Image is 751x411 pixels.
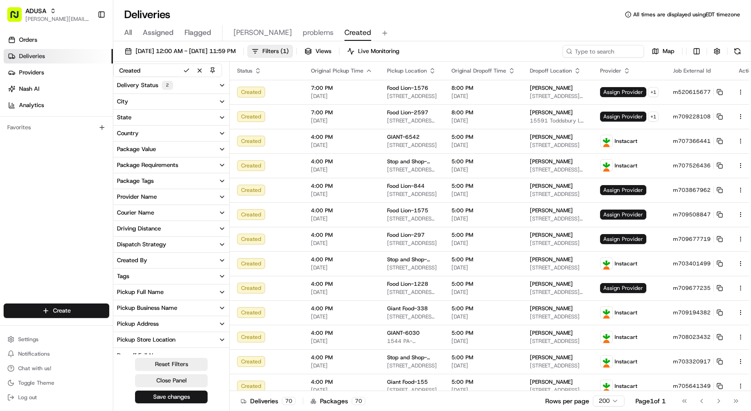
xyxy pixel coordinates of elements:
[311,280,373,288] span: 4:00 PM
[4,4,94,25] button: ADUSA[PERSON_NAME][EMAIL_ADDRESS][PERSON_NAME][DOMAIN_NAME]
[600,234,646,244] span: Assign Provider
[282,397,296,405] div: 70
[673,382,723,390] button: m705641349
[9,9,27,27] img: Nash
[451,329,515,337] span: 5:00 PM
[19,36,37,44] span: Orders
[545,396,589,406] p: Rows per page
[311,329,373,337] span: 4:00 PM
[4,347,109,360] button: Notifications
[615,333,637,341] span: Instacart
[673,235,711,243] span: m709677719
[451,313,515,320] span: [DATE]
[673,88,723,96] button: m520615677
[451,84,515,92] span: 8:00 PM
[4,33,113,47] a: Orders
[615,162,637,169] span: Instacart
[117,304,177,312] div: Pickup Business Name
[387,289,437,296] span: [STREET_ADDRESS][PERSON_NAME][PERSON_NAME]
[18,365,51,372] span: Chat with us!
[530,231,573,239] span: [PERSON_NAME]
[673,211,711,218] span: m709508847
[530,387,586,394] span: [STREET_ADDRESS]
[673,358,711,365] span: m703320917
[117,240,166,249] div: Dispatch Strategy
[4,362,109,375] button: Chat with us!
[673,260,711,267] span: m703401499
[113,284,229,300] button: Pickup Full Name
[451,354,515,361] span: 5:00 PM
[113,142,229,157] button: Package Value
[311,240,373,247] span: [DATE]
[311,142,373,149] span: [DATE]
[311,109,373,116] span: 7:00 PM
[311,387,373,394] span: [DATE]
[53,307,71,315] span: Create
[673,309,711,316] span: m709194382
[117,209,154,217] div: Courier Name
[451,362,515,369] span: [DATE]
[530,109,573,116] span: [PERSON_NAME]
[18,132,69,141] span: Knowledge Base
[113,316,229,332] button: Pickup Address
[530,166,586,173] span: [STREET_ADDRESS][PERSON_NAME]
[387,133,420,141] span: GIANT-6542
[451,117,515,124] span: [DATE]
[530,207,573,214] span: [PERSON_NAME]
[352,397,365,405] div: 70
[64,153,110,161] a: Powered byPylon
[387,256,437,263] span: Stop and Shop-810
[124,7,170,22] h1: Deliveries
[673,113,711,120] span: m709228108
[387,117,437,124] span: [STREET_ADDRESS][PERSON_NAME]
[31,96,115,103] div: We're available if you need us!
[387,329,420,337] span: GIANT-6030
[135,391,208,403] button: Save changes
[673,211,723,218] button: m709508847
[4,82,113,96] a: Nash AI
[387,166,437,173] span: [STREET_ADDRESS][PERSON_NAME][PERSON_NAME]
[311,133,373,141] span: 4:00 PM
[117,320,159,328] div: Pickup Address
[135,358,208,371] button: Reset Filters
[530,305,573,312] span: [PERSON_NAME]
[673,113,723,120] button: m709228108
[77,132,84,140] div: 💻
[117,272,129,280] div: Tags
[451,256,515,263] span: 5:00 PM
[451,305,515,312] span: 5:00 PM
[530,117,586,124] span: 15591 Toddsbury Ln, [GEOGRAPHIC_DATA], [GEOGRAPHIC_DATA] 20112, [GEOGRAPHIC_DATA]
[9,87,25,103] img: 1736555255976-a54dd68f-1ca7-489b-9aae-adbdc363a1c4
[530,378,573,386] span: [PERSON_NAME]
[4,120,109,135] div: Favorites
[18,379,54,387] span: Toggle Theme
[530,264,586,271] span: [STREET_ADDRESS]
[4,98,113,113] a: Analytics
[648,45,678,58] button: Map
[73,128,149,144] a: 💻API Documentation
[601,160,612,171] img: profile_instacart_ahold_partner.png
[387,231,425,239] span: Food Lion-297
[90,154,110,161] span: Pylon
[387,109,428,116] span: Food Lion-2597
[451,182,515,190] span: 5:00 PM
[311,158,373,165] span: 4:00 PM
[25,6,46,15] span: ADUSA
[673,137,711,145] span: m707366441
[117,113,131,122] div: State
[311,378,373,386] span: 4:00 PM
[673,309,723,316] button: m709194382
[4,333,109,346] button: Settings
[303,27,334,38] span: problems
[311,182,373,190] span: 4:00 PM
[113,205,229,220] button: Courier Name
[387,191,437,198] span: [STREET_ADDRESS]
[451,166,515,173] span: [DATE]
[387,378,428,386] span: Giant Food-155
[600,67,621,74] span: Provider
[117,145,156,153] div: Package Value
[4,391,109,404] button: Log out
[600,210,646,220] span: Assign Provider
[601,307,612,318] img: profile_instacart_ahold_partner.png
[311,338,373,345] span: [DATE]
